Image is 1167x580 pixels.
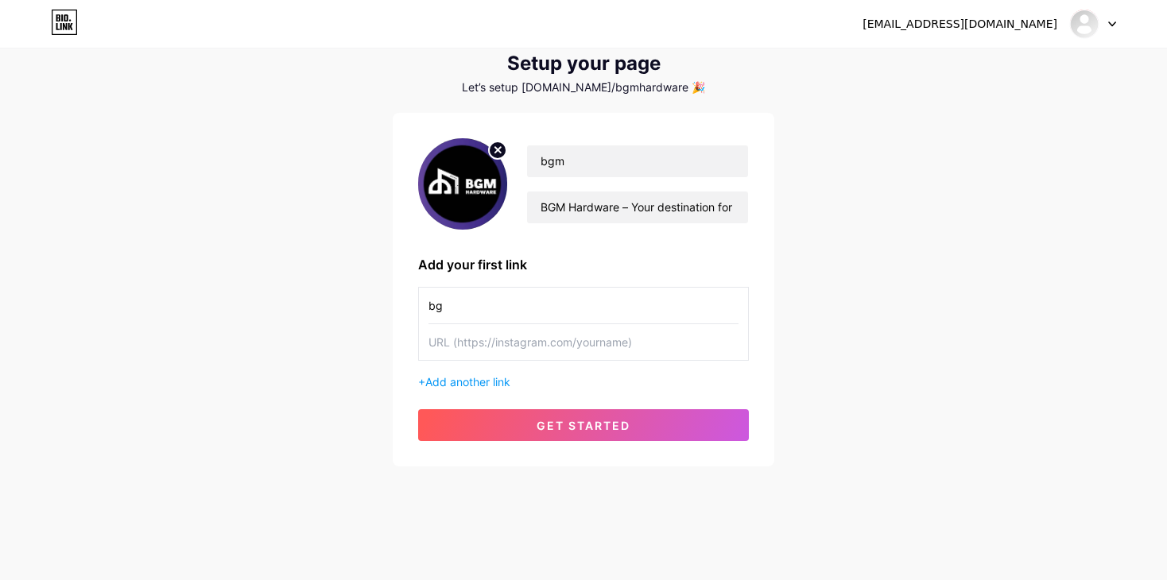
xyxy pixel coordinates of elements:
[428,324,739,360] input: URL (https://instagram.com/yourname)
[418,138,507,230] img: profile pic
[393,52,774,75] div: Setup your page
[1069,9,1099,39] img: bgmhardware
[418,255,749,274] div: Add your first link
[428,288,739,323] input: Link name (My Instagram)
[418,409,749,441] button: get started
[527,191,748,223] input: bio
[863,16,1057,33] div: [EMAIL_ADDRESS][DOMAIN_NAME]
[418,373,749,390] div: +
[527,145,748,177] input: Your name
[537,419,630,432] span: get started
[425,375,510,389] span: Add another link
[393,81,774,94] div: Let’s setup [DOMAIN_NAME]/bgmhardware 🎉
